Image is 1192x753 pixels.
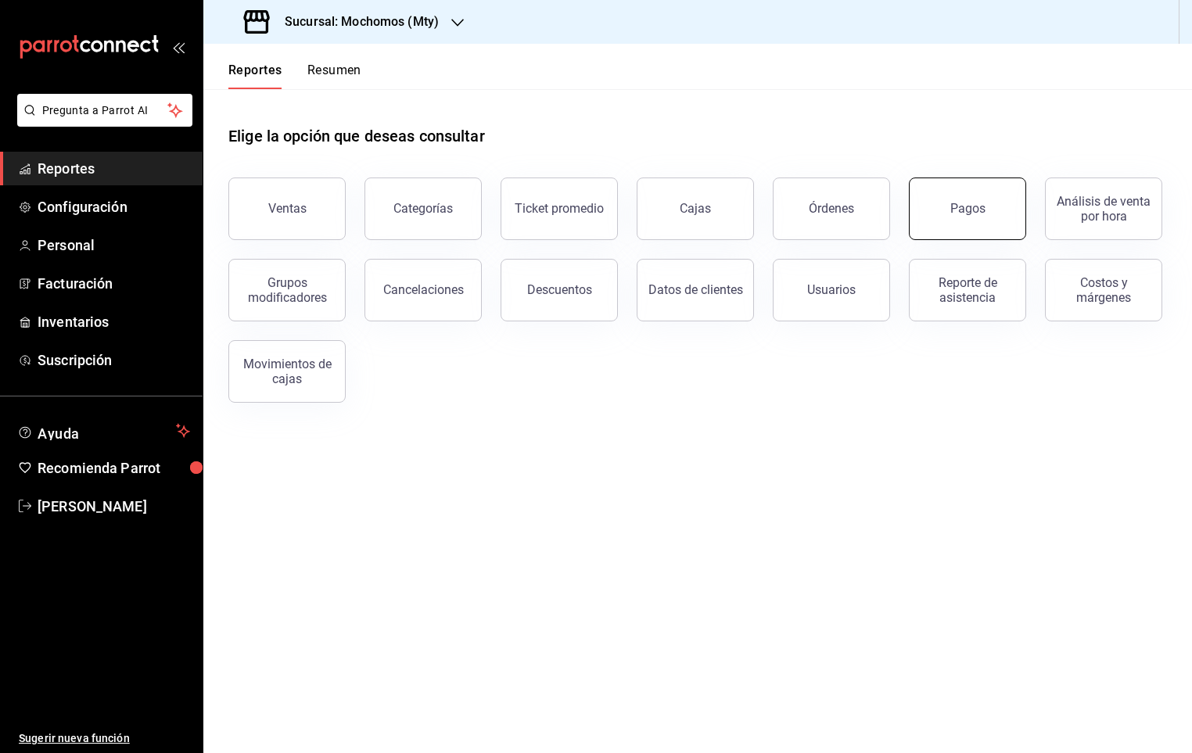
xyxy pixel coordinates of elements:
[38,158,190,179] span: Reportes
[909,259,1026,321] button: Reporte de asistencia
[383,282,464,297] div: Cancelaciones
[919,275,1016,305] div: Reporte de asistencia
[228,63,282,89] button: Reportes
[239,275,336,305] div: Grupos modificadores
[228,340,346,403] button: Movimientos de cajas
[515,201,604,216] div: Ticket promedio
[637,177,754,240] button: Cajas
[11,113,192,130] a: Pregunta a Parrot AI
[807,282,856,297] div: Usuarios
[42,102,168,119] span: Pregunta a Parrot AI
[393,201,453,216] div: Categorías
[501,259,618,321] button: Descuentos
[1055,194,1152,224] div: Análisis de venta por hora
[307,63,361,89] button: Resumen
[950,201,986,216] div: Pagos
[38,496,190,517] span: [PERSON_NAME]
[19,730,190,747] span: Sugerir nueva función
[773,259,890,321] button: Usuarios
[228,177,346,240] button: Ventas
[38,196,190,217] span: Configuración
[527,282,592,297] div: Descuentos
[272,13,439,31] h3: Sucursal: Mochomos (Mty)
[228,63,361,89] div: navigation tabs
[239,357,336,386] div: Movimientos de cajas
[637,259,754,321] button: Datos de clientes
[1045,259,1162,321] button: Costos y márgenes
[909,177,1026,240] button: Pagos
[228,259,346,321] button: Grupos modificadores
[773,177,890,240] button: Órdenes
[364,259,482,321] button: Cancelaciones
[17,94,192,127] button: Pregunta a Parrot AI
[364,177,482,240] button: Categorías
[1055,275,1152,305] div: Costos y márgenes
[172,41,185,53] button: open_drawer_menu
[38,235,190,256] span: Personal
[38,457,190,479] span: Recomienda Parrot
[38,311,190,332] span: Inventarios
[680,201,711,216] div: Cajas
[648,282,743,297] div: Datos de clientes
[809,201,854,216] div: Órdenes
[228,124,485,148] h1: Elige la opción que deseas consultar
[501,177,618,240] button: Ticket promedio
[1045,177,1162,240] button: Análisis de venta por hora
[38,421,170,440] span: Ayuda
[268,201,307,216] div: Ventas
[38,273,190,294] span: Facturación
[38,350,190,371] span: Suscripción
